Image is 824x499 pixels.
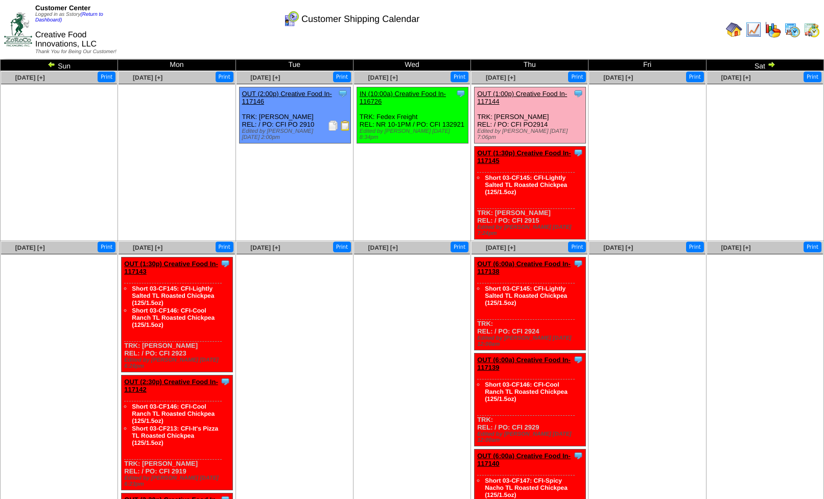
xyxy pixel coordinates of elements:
img: arrowleft.gif [48,60,56,68]
a: OUT (1:30p) Creative Food In-117143 [124,260,218,275]
button: Print [216,242,233,252]
a: Short 03-CF146: CFI-Cool Ranch TL Roasted Chickpea (125/1.5oz) [132,403,215,424]
img: graph.gif [765,21,781,38]
button: Print [333,72,351,82]
a: [DATE] [+] [486,244,515,251]
div: Edited by [PERSON_NAME] [DATE] 8:34pm [360,128,468,140]
div: Edited by [PERSON_NAME] [DATE] 12:00am [477,431,585,443]
button: Print [804,242,821,252]
div: TRK: REL: / PO: CFI 2929 [475,353,586,446]
div: TRK: [PERSON_NAME] REL: / PO: CFI 2923 [122,257,233,372]
div: TRK: REL: / PO: CFI 2924 [475,257,586,350]
img: Tooltip [573,258,583,269]
a: [DATE] [+] [721,244,750,251]
a: [DATE] [+] [133,244,162,251]
img: Tooltip [220,258,230,269]
a: Short 03-CF146: CFI-Cool Ranch TL Roasted Chickpea (125/1.5oz) [132,307,215,328]
img: Tooltip [338,88,348,99]
div: TRK: [PERSON_NAME] REL: / PO: CFI PO2914 [475,87,586,144]
button: Print [333,242,351,252]
button: Print [451,242,468,252]
div: Edited by [PERSON_NAME] [DATE] 7:24pm [477,224,585,236]
a: OUT (1:00p) Creative Food In-117144 [477,90,567,105]
span: Creative Food Innovations, LLC [35,31,97,49]
button: Print [686,242,704,252]
a: [DATE] [+] [15,74,45,81]
img: Bill of Lading [340,121,350,131]
a: Short 03-CF147: CFI-Spicy Nacho TL Roasted Chickpea (125/1.5oz) [485,477,568,498]
img: calendarprod.gif [784,21,801,38]
img: line_graph.gif [745,21,762,38]
a: [DATE] [+] [368,74,398,81]
img: Tooltip [573,354,583,365]
button: Print [98,72,115,82]
img: arrowright.gif [767,60,775,68]
img: Tooltip [456,88,466,99]
a: OUT (6:00a) Creative Food In-117140 [477,452,571,467]
img: Tooltip [573,88,583,99]
img: ZoRoCo_Logo(Green%26Foil)%20jpg.webp [4,12,32,46]
a: OUT (1:30p) Creative Food In-117145 [477,149,571,164]
img: Tooltip [573,148,583,158]
button: Print [98,242,115,252]
a: [DATE] [+] [250,74,280,81]
a: [DATE] [+] [133,74,162,81]
a: OUT (2:00p) Creative Food In-117146 [242,90,332,105]
img: Packing Slip [328,121,338,131]
button: Print [686,72,704,82]
div: Edited by [PERSON_NAME] [DATE] 6:26pm [124,357,232,369]
a: Short 03-CF145: CFI-Lightly Salted TL Roasted Chickpea (125/1.5oz) [485,285,567,306]
button: Print [568,242,586,252]
div: Edited by [PERSON_NAME] [DATE] 2:00pm [242,128,350,140]
a: Short 03-CF145: CFI-Lightly Salted TL Roasted Chickpea (125/1.5oz) [132,285,214,306]
a: OUT (6:00a) Creative Food In-117139 [477,356,571,371]
img: home.gif [726,21,742,38]
div: Edited by [PERSON_NAME] [DATE] 12:00am [477,335,585,347]
a: Short 03-CF213: CFI-It's Pizza TL Roasted Chickpea (125/1.5oz) [132,425,218,446]
span: Thank You for Being Our Customer! [35,49,116,55]
td: Wed [353,60,470,71]
a: Short 03-CF146: CFI-Cool Ranch TL Roasted Chickpea (125/1.5oz) [485,381,568,402]
td: Sun [1,60,118,71]
span: Customer Shipping Calendar [301,14,419,25]
img: calendarinout.gif [804,21,820,38]
td: Thu [471,60,588,71]
a: [DATE] [+] [368,244,398,251]
button: Print [568,72,586,82]
a: [DATE] [+] [15,244,45,251]
img: calendarcustomer.gif [283,11,299,27]
span: Logged in as Sstory [35,12,103,23]
button: Print [451,72,468,82]
button: Print [804,72,821,82]
a: OUT (2:30p) Creative Food In-117142 [124,378,218,393]
a: [DATE] [+] [250,244,280,251]
span: Customer Center [35,4,90,12]
div: TRK: [PERSON_NAME] REL: / PO: CFI 2919 [122,375,233,490]
div: Edited by [PERSON_NAME] [DATE] 6:23pm [124,475,232,487]
a: [DATE] [+] [721,74,750,81]
td: Mon [118,60,236,71]
a: [DATE] [+] [603,74,633,81]
a: OUT (6:00a) Creative Food In-117138 [477,260,571,275]
a: (Return to Dashboard) [35,12,103,23]
a: IN (10:00a) Creative Food In-116726 [360,90,446,105]
a: [DATE] [+] [486,74,515,81]
div: TRK: [PERSON_NAME] REL: / PO: CFI 2915 [475,147,586,240]
img: Tooltip [573,450,583,461]
a: Short 03-CF145: CFI-Lightly Salted TL Roasted Chickpea (125/1.5oz) [485,174,567,196]
a: [DATE] [+] [603,244,633,251]
img: Tooltip [220,376,230,387]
